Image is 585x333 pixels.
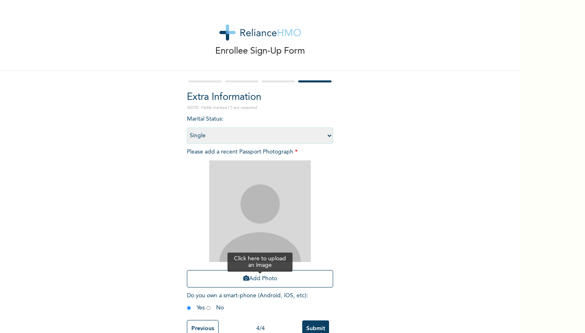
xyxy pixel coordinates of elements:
button: Add Photo [187,270,333,288]
h2: Extra Information [187,90,333,105]
p: Enrollee Sign-Up Form [215,45,305,58]
span: Do you own a smart-phone (Android, iOS, etc) : Yes No [187,293,308,311]
div: 4 / 4 [219,324,302,333]
img: Crop [209,160,311,262]
span: Marital Status : [187,116,333,138]
img: logo [219,24,301,41]
span: Please add a recent Passport Photograph [187,149,333,292]
p: NOTE: Fields marked (*) are required [187,105,333,111]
